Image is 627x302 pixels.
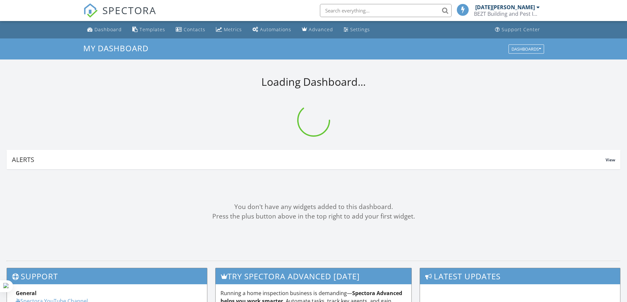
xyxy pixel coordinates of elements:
[7,268,207,284] h3: Support
[173,24,208,36] a: Contacts
[140,26,165,33] div: Templates
[184,26,205,33] div: Contacts
[502,26,540,33] div: Support Center
[606,157,615,163] span: View
[341,24,373,36] a: Settings
[224,26,242,33] div: Metrics
[94,26,122,33] div: Dashboard
[83,43,148,54] span: My Dashboard
[299,24,336,36] a: Advanced
[492,24,543,36] a: Support Center
[83,3,98,18] img: The Best Home Inspection Software - Spectora
[7,212,620,221] div: Press the plus button above in the top right to add your first widget.
[7,202,620,212] div: You don't have any widgets added to this dashboard.
[12,155,606,164] div: Alerts
[475,4,535,11] div: [DATE][PERSON_NAME]
[320,4,452,17] input: Search everything...
[16,290,37,297] strong: General
[260,26,291,33] div: Automations
[216,268,412,284] h3: Try spectora advanced [DATE]
[85,24,124,36] a: Dashboard
[250,24,294,36] a: Automations (Basic)
[309,26,333,33] div: Advanced
[350,26,370,33] div: Settings
[130,24,168,36] a: Templates
[474,11,540,17] div: BEZT Building and Pest Inspections Victoria
[83,9,156,23] a: SPECTORA
[102,3,156,17] span: SPECTORA
[511,47,541,51] div: Dashboards
[420,268,620,284] h3: Latest Updates
[213,24,245,36] a: Metrics
[509,44,544,54] button: Dashboards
